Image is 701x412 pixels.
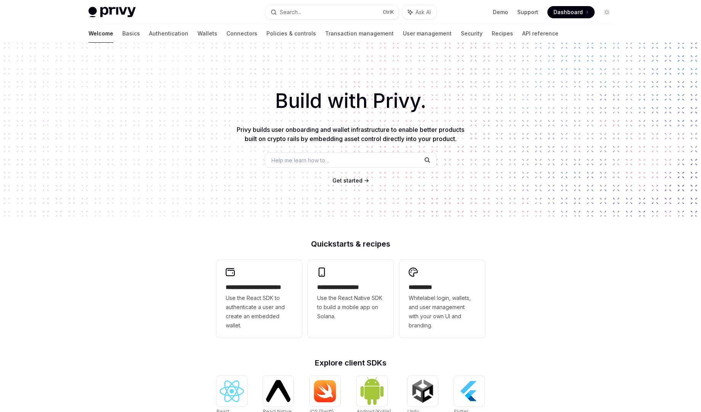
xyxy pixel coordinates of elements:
[217,240,485,248] h2: Quickstarts & recipes
[12,86,689,116] h1: Build with Privy.
[332,177,363,184] span: Get started
[403,24,452,43] a: User management
[325,24,394,43] a: Transaction management
[88,7,136,18] img: light logo
[415,8,431,16] span: Ask AI
[313,380,337,402] img: iOS (Swift)
[220,380,244,402] img: React
[399,260,485,338] a: **** *****Whitelabel login, wallets, and user management with your own UI and branding.
[601,6,613,18] button: Toggle dark mode
[522,24,558,43] a: API reference
[197,24,217,43] a: Wallets
[122,24,140,43] a: Basics
[266,24,316,43] a: Policies & controls
[271,156,329,164] span: Help me learn how to…
[308,260,393,338] a: **** **** **** ***Use the React Native SDK to build a mobile app on Solana.
[265,5,399,19] button: Search...CtrlK
[493,8,508,16] a: Demo
[403,5,436,19] button: Ask AI
[409,293,476,330] span: Whitelabel login, wallets, and user management with your own UI and branding.
[266,380,290,402] img: React Native
[360,377,384,405] img: Android (Kotlin)
[88,24,113,43] a: Welcome
[461,24,483,43] a: Security
[332,177,363,184] a: Get started
[517,8,538,16] a: Support
[237,126,464,143] span: Privy builds user onboarding and wallet infrastructure to enable better products built on crypto ...
[226,293,293,330] span: Use the React SDK to authenticate a user and create an embedded wallet.
[317,293,384,321] span: Use the React Native SDK to build a mobile app on Solana.
[149,24,188,43] a: Authentication
[411,379,435,403] img: Unity
[280,8,301,17] div: Search...
[217,359,485,367] h2: Explore client SDKs
[492,24,513,43] a: Recipes
[383,9,394,15] span: Ctrl K
[547,6,595,18] a: Dashboard
[553,8,583,16] span: Dashboard
[226,24,257,43] a: Connectors
[457,379,481,403] img: Flutter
